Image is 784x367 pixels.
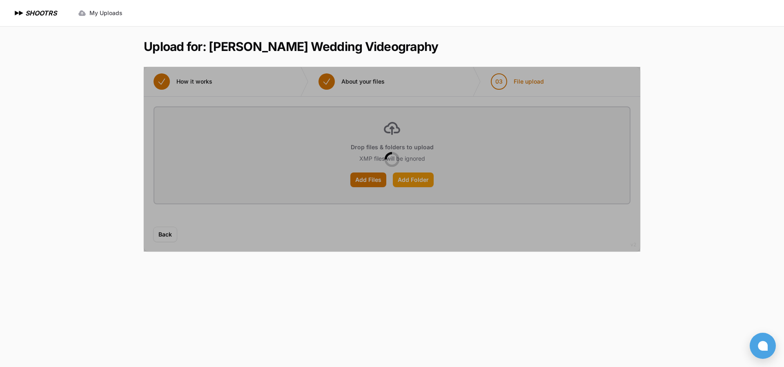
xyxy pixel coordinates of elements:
[73,6,127,20] a: My Uploads
[144,39,438,54] h1: Upload for: [PERSON_NAME] Wedding Videography
[13,8,25,18] img: SHOOTRS
[25,8,57,18] h1: SHOOTRS
[13,8,57,18] a: SHOOTRS SHOOTRS
[89,9,122,17] span: My Uploads
[750,333,776,359] button: Open chat window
